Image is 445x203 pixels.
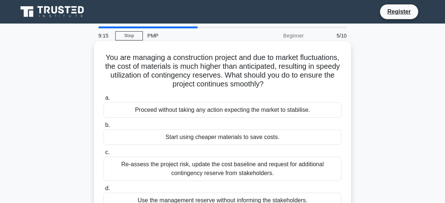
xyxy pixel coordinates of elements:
div: Start using cheaper materials to save costs. [104,129,341,145]
h5: You are managing a construction project and due to market fluctuations, the cost of materials is ... [103,53,342,89]
span: a. [105,95,110,101]
div: 9:15 [94,28,115,43]
div: Proceed without taking any action expecting the market to stabilise. [104,102,341,118]
div: Beginner [244,28,308,43]
span: c. [105,149,109,155]
div: PMP [143,28,244,43]
a: Stop [115,31,143,40]
a: Register [383,7,415,16]
div: Re-assess the project risk, update the cost baseline and request for additional contingency reser... [104,157,341,181]
div: 5/10 [308,28,351,43]
span: d. [105,185,110,191]
span: b. [105,122,110,128]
